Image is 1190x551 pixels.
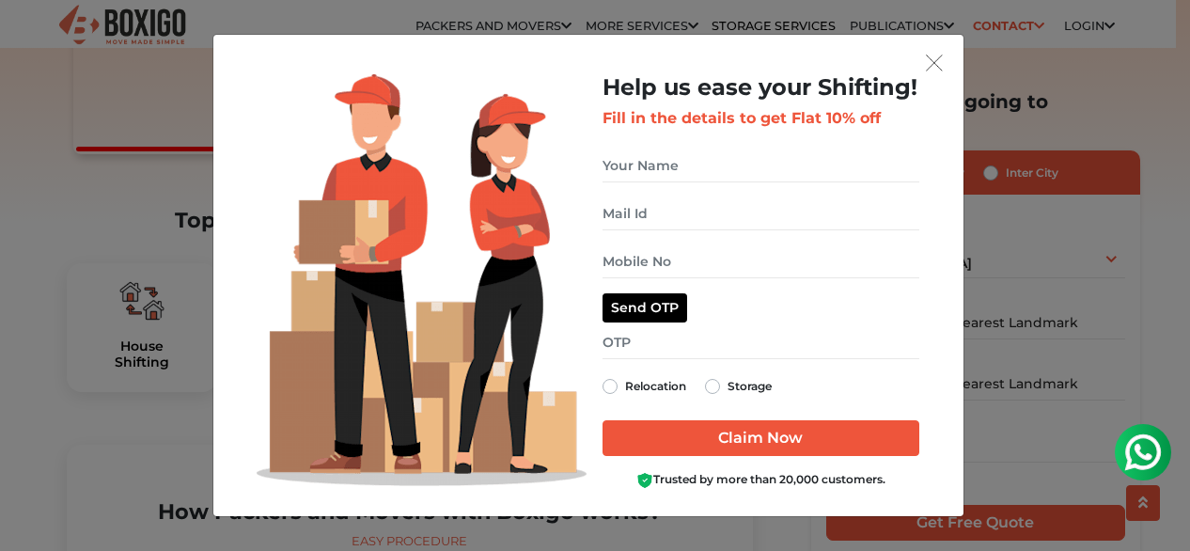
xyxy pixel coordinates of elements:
button: Send OTP [603,293,687,323]
input: Your Name [603,150,919,182]
div: Trusted by more than 20,000 customers. [603,471,919,489]
img: Boxigo Customer Shield [636,472,653,489]
img: whatsapp-icon.svg [19,19,56,56]
h2: Help us ease your Shifting! [603,74,919,102]
input: Mail Id [603,197,919,230]
label: Relocation [625,375,686,398]
label: Storage [728,375,772,398]
img: Lead Welcome Image [257,74,587,486]
img: exit [926,55,943,71]
input: Mobile No [603,245,919,278]
input: Claim Now [603,420,919,456]
h3: Fill in the details to get Flat 10% off [603,109,919,127]
input: OTP [603,326,919,359]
